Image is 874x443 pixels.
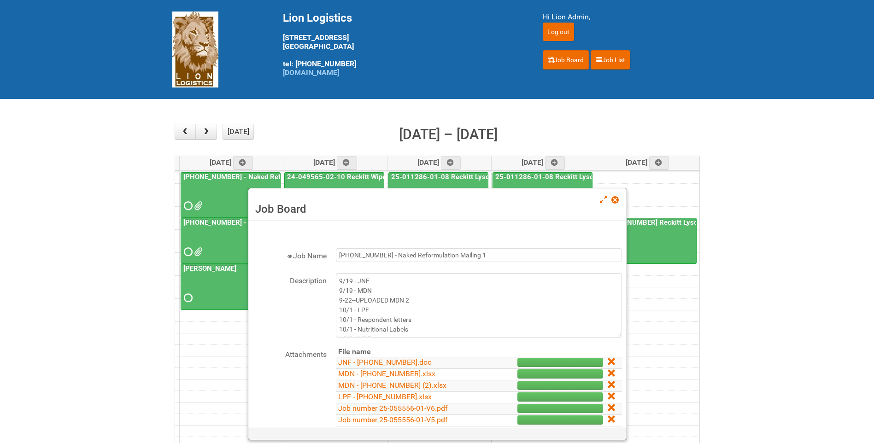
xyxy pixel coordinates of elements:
[338,415,448,424] a: Job number 25-055556-01-V5.pdf
[591,50,630,70] a: Job List
[313,158,357,167] span: [DATE]
[626,158,669,167] span: [DATE]
[255,202,620,216] h3: Job Board
[283,12,520,77] div: [STREET_ADDRESS] [GEOGRAPHIC_DATA] tel: [PHONE_NUMBER]
[417,158,461,167] span: [DATE]
[338,369,435,378] a: MDN - [PHONE_NUMBER].xlsx
[649,156,669,170] a: Add an event
[543,50,589,70] a: Job Board
[337,156,357,170] a: Add an event
[181,264,281,310] a: [PERSON_NAME]
[172,45,218,53] a: Lion Logistics
[338,358,431,367] a: JNF - [PHONE_NUMBER].doc
[336,273,622,338] textarea: 9/19 - JNF 9/19 - MDN 9-22--UPLOADED MDN 2 10/1 - LPF 10/1 - Respondent letters 10/1 - Nutritiona...
[283,12,352,24] span: Lion Logistics
[493,173,721,181] a: 25-011286-01-08 Reckitt Lysol Laundry Scented - BLINDING (hold slot)
[336,347,482,357] th: File name
[223,124,254,140] button: [DATE]
[399,124,498,145] h2: [DATE] – [DATE]
[181,172,281,218] a: [PHONE_NUMBER] - Naked Reformulation Mailing 1
[441,156,461,170] a: Add an event
[389,173,616,181] a: 25-011286-01-08 Reckitt Lysol Laundry Scented - BLINDING (hold slot)
[543,23,574,41] input: Log out
[545,156,565,170] a: Add an event
[543,12,702,23] div: Hi Lion Admin,
[194,249,200,255] span: GROUP 1003.jpg GROUP 1003 (2).jpg GROUP 1003 (3).jpg GROUP 1003 (4).jpg GROUP 1003 (5).jpg GROUP ...
[338,392,432,401] a: LPF - [PHONE_NUMBER].xlsx
[285,173,444,181] a: 24-049565-02-10 Reckitt Wipes HUT Stages 1-3
[493,172,592,218] a: 25-011286-01-08 Reckitt Lysol Laundry Scented - BLINDING (hold slot)
[596,218,697,264] a: [PHONE_NUMBER] Reckitt Lysol Wipes Stage 4 - labeling day
[284,172,384,218] a: 24-049565-02-10 Reckitt Wipes HUT Stages 1-3
[338,404,448,413] a: Job number 25-055556-01-V6.pdf
[253,347,327,360] label: Attachments
[233,156,253,170] a: Add an event
[182,264,238,273] a: [PERSON_NAME]
[172,12,218,87] img: Lion Logistics
[388,172,488,218] a: 25-011286-01-08 Reckitt Lysol Laundry Scented - BLINDING (hold slot)
[184,203,190,209] span: Requested
[522,158,565,167] span: [DATE]
[194,203,200,209] span: Lion25-055556-01_LABELS_03Oct25.xlsx MOR - 25-055556-01.xlsm G147.png G258.png G369.png M147.png ...
[182,173,346,181] a: [PHONE_NUMBER] - Naked Reformulation Mailing 1
[253,273,327,286] label: Description
[283,68,339,77] a: [DOMAIN_NAME]
[338,381,446,390] a: MDN - [PHONE_NUMBER] (2).xlsx
[253,248,327,262] label: Job Name
[184,249,190,255] span: Requested
[181,218,281,264] a: [PHONE_NUMBER] - Naked Reformulation Mailing 1 PHOTOS
[182,218,375,227] a: [PHONE_NUMBER] - Naked Reformulation Mailing 1 PHOTOS
[184,295,190,301] span: Requested
[597,218,792,227] a: [PHONE_NUMBER] Reckitt Lysol Wipes Stage 4 - labeling day
[210,158,253,167] span: [DATE]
